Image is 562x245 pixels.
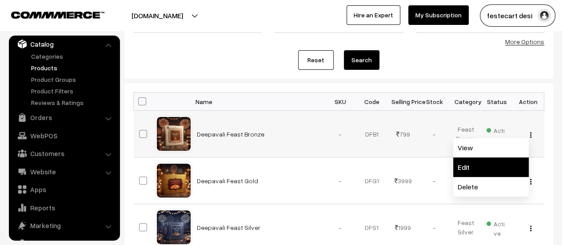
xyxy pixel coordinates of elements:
[530,132,531,138] img: Menu
[453,157,529,177] a: Edit
[419,92,450,111] th: Stock
[11,181,117,197] a: Apps
[325,111,356,157] td: -
[29,75,117,84] a: Product Groups
[197,130,264,138] a: Deepavali Feast Bronze
[419,111,450,157] td: -
[11,217,117,233] a: Marketing
[505,38,544,45] a: More Options
[197,224,260,231] a: Deepavali Feast Silver
[344,50,379,70] button: Search
[450,111,482,157] td: Feast Bronze
[347,5,400,25] a: Hire an Expert
[387,111,419,157] td: 799
[11,128,117,144] a: WebPOS
[530,225,531,231] img: Menu
[486,217,507,238] span: Active
[419,157,450,204] td: -
[29,52,117,61] a: Categories
[100,4,214,27] button: [DOMAIN_NAME]
[530,179,531,185] img: Menu
[11,9,89,20] a: COMMMERCE
[453,138,529,157] a: View
[408,5,469,25] a: My Subscription
[11,200,117,216] a: Reports
[197,177,258,185] a: Deepavali Feast Gold
[450,157,482,204] td: Feast Gold
[325,92,356,111] th: SKU
[29,63,117,72] a: Products
[387,92,419,111] th: Selling Price
[356,157,387,204] td: DFG1
[486,124,507,145] span: Active
[356,92,387,111] th: Code
[29,98,117,107] a: Reviews & Ratings
[356,111,387,157] td: DFB1
[480,4,555,27] button: festecart desi
[191,92,325,111] th: Name
[450,92,482,111] th: Category
[29,86,117,96] a: Product Filters
[387,157,419,204] td: 3999
[11,164,117,180] a: Website
[538,9,551,22] img: user
[11,36,117,52] a: Catalog
[325,157,356,204] td: -
[453,177,529,197] a: Delete
[513,92,544,111] th: Action
[298,50,334,70] a: Reset
[481,92,513,111] th: Status
[11,109,117,125] a: Orders
[11,145,117,161] a: Customers
[11,12,104,18] img: COMMMERCE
